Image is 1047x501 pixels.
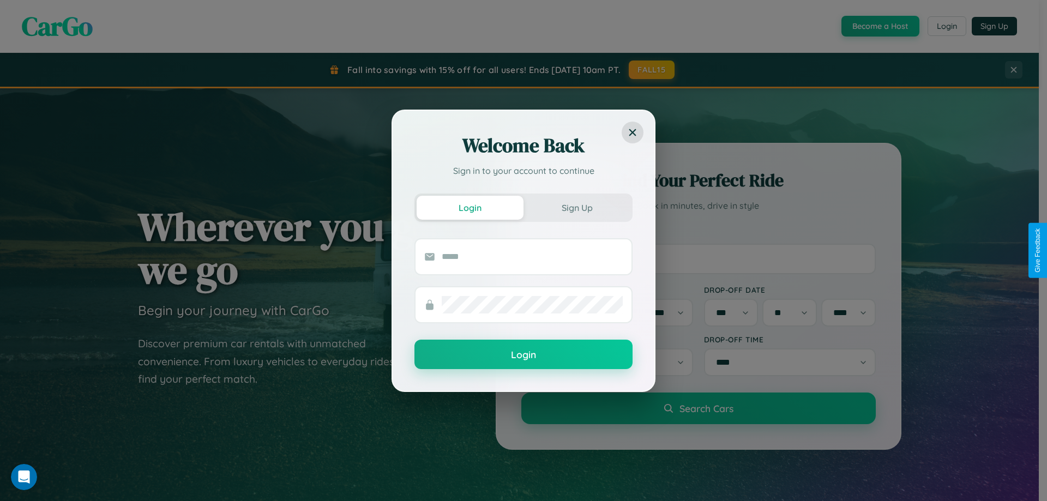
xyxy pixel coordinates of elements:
[11,464,37,490] iframe: Intercom live chat
[523,196,630,220] button: Sign Up
[414,164,633,177] p: Sign in to your account to continue
[414,132,633,159] h2: Welcome Back
[414,340,633,369] button: Login
[417,196,523,220] button: Login
[1034,228,1042,273] div: Give Feedback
